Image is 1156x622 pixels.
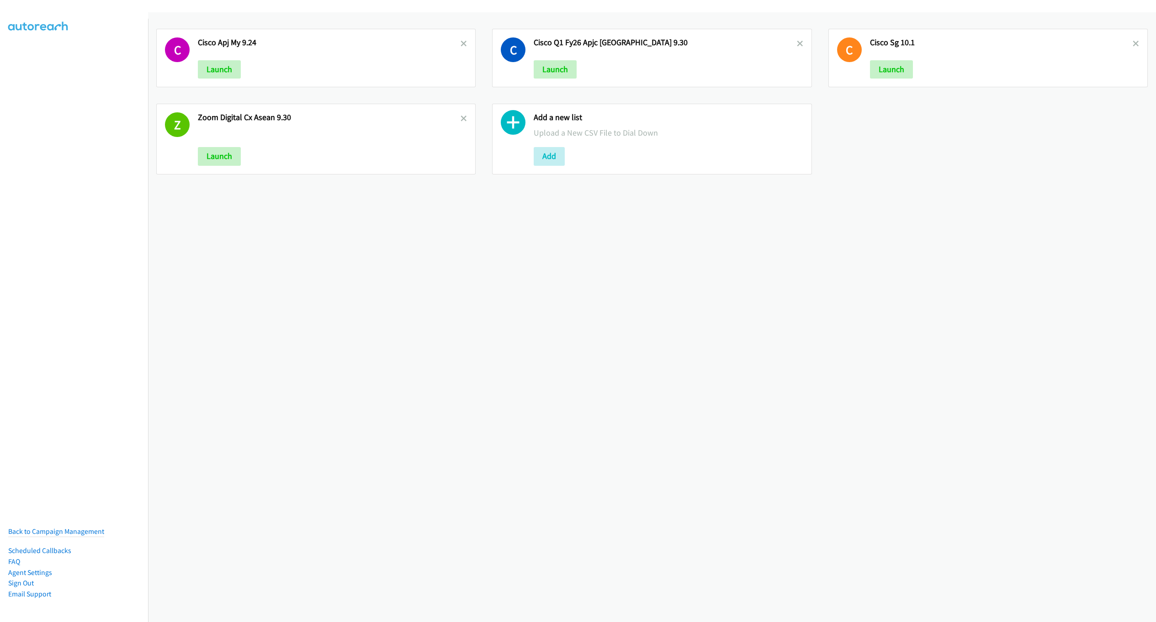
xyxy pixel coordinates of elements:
[8,579,34,587] a: Sign Out
[534,37,796,48] h2: Cisco Q1 Fy26 Apjc [GEOGRAPHIC_DATA] 9.30
[534,147,565,165] button: Add
[198,112,461,123] h2: Zoom Digital Cx Asean 9.30
[534,127,803,139] p: Upload a New CSV File to Dial Down
[8,527,104,536] a: Back to Campaign Management
[534,112,803,123] h2: Add a new list
[165,37,190,62] h1: C
[198,60,241,79] button: Launch
[198,37,461,48] h2: Cisco Apj My 9.24
[534,60,577,79] button: Launch
[8,557,20,566] a: FAQ
[198,147,241,165] button: Launch
[501,37,525,62] h1: C
[870,60,913,79] button: Launch
[8,590,51,598] a: Email Support
[8,546,71,555] a: Scheduled Callbacks
[8,568,52,577] a: Agent Settings
[837,37,862,62] h1: C
[870,37,1133,48] h2: Cisco Sg 10.1
[165,112,190,137] h1: Z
